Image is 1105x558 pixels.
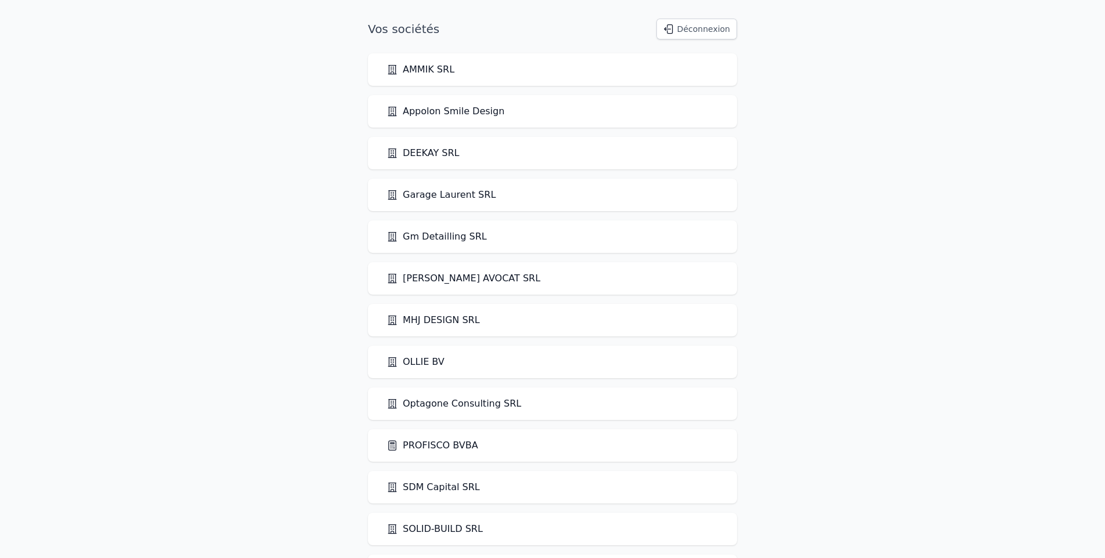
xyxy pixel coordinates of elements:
a: SOLID-BUILD SRL [387,522,483,536]
a: Optagone Consulting SRL [387,397,521,411]
a: DEEKAY SRL [387,146,460,160]
a: OLLIE BV [387,355,445,369]
button: Déconnexion [656,19,737,39]
a: PROFISCO BVBA [387,439,478,452]
a: MHJ DESIGN SRL [387,313,480,327]
a: Gm Detailling SRL [387,230,487,244]
h1: Vos sociétés [368,21,439,37]
a: SDM Capital SRL [387,480,480,494]
a: AMMIK SRL [387,63,454,77]
a: Garage Laurent SRL [387,188,496,202]
a: [PERSON_NAME] AVOCAT SRL [387,271,540,285]
a: Appolon Smile Design [387,104,504,118]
